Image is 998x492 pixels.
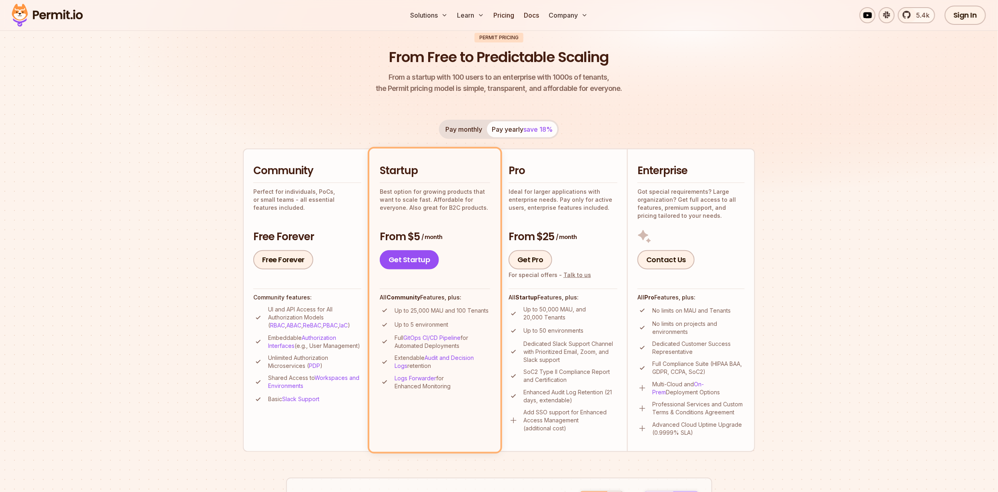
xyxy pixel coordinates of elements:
p: Enhanced Audit Log Retention (21 days, extendable) [523,388,617,404]
button: Company [546,7,591,23]
h1: From Free to Predictable Scaling [389,47,609,67]
a: Pricing [491,7,518,23]
a: IaC [339,322,348,329]
p: Shared Access to [268,374,361,390]
a: On-Prem [652,381,704,396]
h3: From $5 [380,230,490,244]
h4: All Features, plus: [637,293,745,301]
p: Up to 5 environment [395,321,448,329]
button: Pay monthly [441,121,487,137]
p: No limits on projects and environments [652,320,745,336]
h2: Enterprise [637,164,745,178]
h4: Community features: [253,293,361,301]
span: / month [556,233,577,241]
span: 5.4k [912,10,930,20]
p: Full for Automated Deployments [395,334,490,350]
a: Audit and Decision Logs [395,354,474,369]
p: Extendable retention [395,354,490,370]
p: Got special requirements? Large organization? Get full access to all features, premium support, a... [637,188,745,220]
img: Permit logo [8,2,86,29]
strong: Startup [515,294,537,301]
a: ABAC [287,322,301,329]
a: Free Forever [253,250,313,269]
p: Full Compliance Suite (HIPAA BAA, GDPR, CCPA, SoC2) [652,360,745,376]
h2: Community [253,164,361,178]
p: Embeddable (e.g., User Management) [268,334,361,350]
a: Sign In [945,6,986,25]
p: Best option for growing products that want to scale fast. Affordable for everyone. Also great for... [380,188,490,212]
h2: Pro [509,164,617,178]
p: No limits on MAU and Tenants [652,307,731,315]
h4: All Features, plus: [380,293,490,301]
a: RBAC [270,322,285,329]
p: Advanced Cloud Uptime Upgrade (0.9999% SLA) [652,421,745,437]
button: Learn [454,7,487,23]
p: Add SSO support for Enhanced Access Management (additional cost) [523,408,617,432]
p: the Permit pricing model is simple, transparent, and affordable for everyone. [376,72,622,94]
p: Dedicated Customer Success Representative [652,340,745,356]
p: Up to 25,000 MAU and 100 Tenants [395,307,489,315]
p: Up to 50,000 MAU, and 20,000 Tenants [523,305,617,321]
strong: Community [387,294,420,301]
h2: Startup [380,164,490,178]
p: SoC2 Type II Compliance Report and Certification [523,368,617,384]
a: Docs [521,7,543,23]
p: Dedicated Slack Support Channel with Prioritized Email, Zoom, and Slack support [523,340,617,364]
a: ReBAC [303,322,321,329]
div: For special offers - [509,271,591,279]
a: PBAC [323,322,338,329]
h3: From $25 [509,230,617,244]
p: Unlimited Authorization Microservices ( ) [268,354,361,370]
p: Up to 50 environments [523,327,583,335]
a: GitOps CI/CD Pipeline [403,334,461,341]
p: Ideal for larger applications with enterprise needs. Pay only for active users, enterprise featur... [509,188,617,212]
p: UI and API Access for All Authorization Models ( , , , , ) [268,305,361,329]
a: Contact Us [637,250,695,269]
button: Solutions [407,7,451,23]
a: Authorization Interfaces [268,334,336,349]
span: / month [421,233,442,241]
a: Get Pro [509,250,552,269]
p: Perfect for individuals, PoCs, or small teams - all essential features included. [253,188,361,212]
a: Slack Support [282,396,319,402]
p: for Enhanced Monitoring [395,374,490,390]
h3: Free Forever [253,230,361,244]
a: Get Startup [380,250,439,269]
span: From a startup with 100 users to an enterprise with 1000s of tenants, [376,72,622,83]
a: PDP [309,362,320,369]
strong: Pro [644,294,654,301]
p: Basic [268,395,319,403]
a: Logs Forwarder [395,375,436,382]
p: Professional Services and Custom Terms & Conditions Agreement [652,400,745,416]
p: Multi-Cloud and Deployment Options [652,380,745,396]
a: Talk to us [563,271,591,278]
div: Permit Pricing [475,33,523,42]
h4: All Features, plus: [509,293,617,301]
a: 5.4k [898,7,935,23]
